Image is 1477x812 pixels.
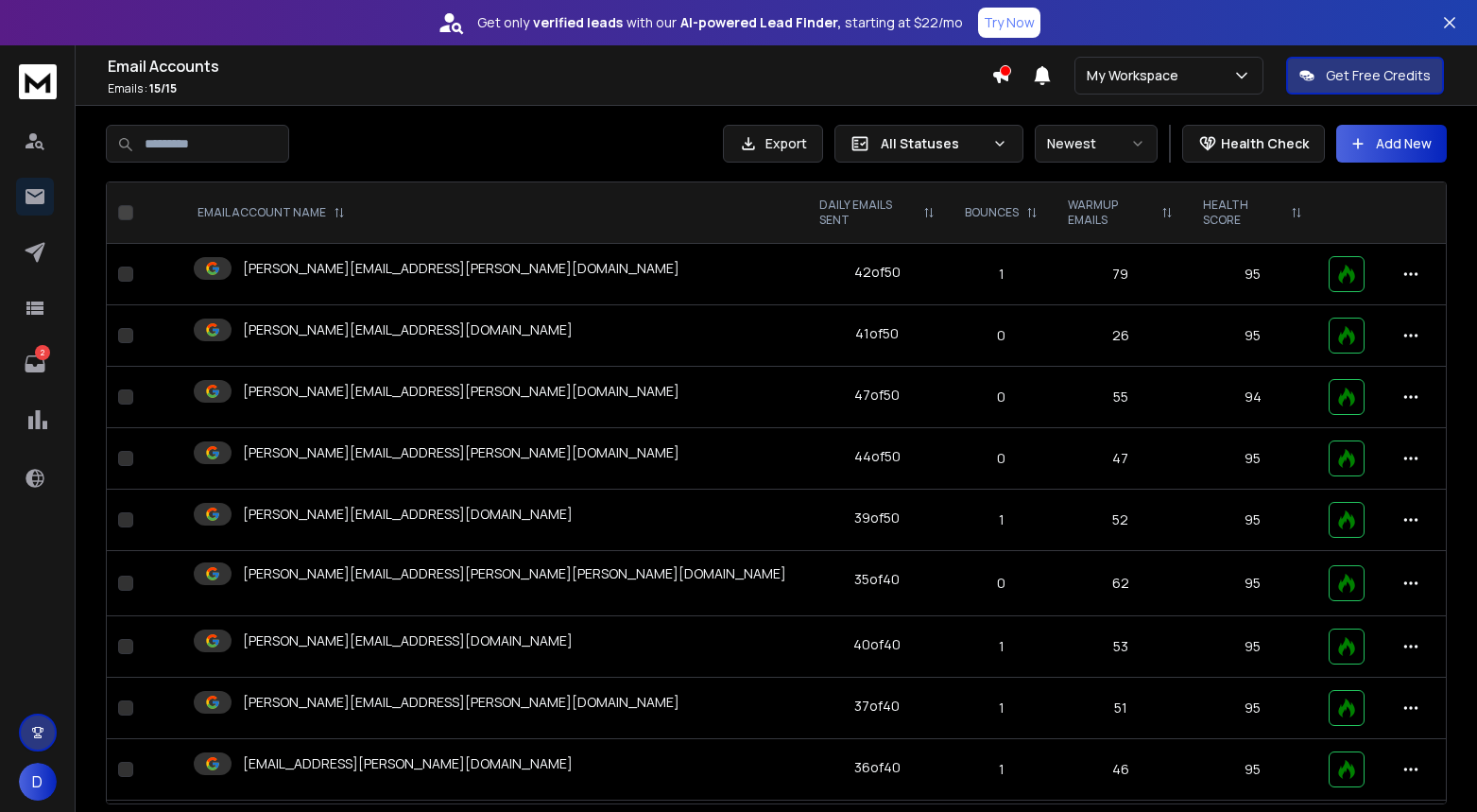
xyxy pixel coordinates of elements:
[819,198,916,228] p: DAILY EMAILS SENT
[198,205,345,220] div: EMAIL ACCOUNT NAME
[978,8,1040,38] button: Try Now
[961,574,1041,593] p: 0
[19,763,57,801] button: D
[1221,134,1309,153] p: Health Check
[1326,66,1431,85] p: Get Free Credits
[961,449,1041,468] p: 0
[108,55,991,78] h1: Email Accounts
[1188,428,1317,490] td: 95
[965,205,1019,220] p: BOUNCES
[723,125,823,163] button: Export
[1182,125,1325,163] button: Health Check
[243,259,679,278] p: [PERSON_NAME][EMAIL_ADDRESS][PERSON_NAME][DOMAIN_NAME]
[243,443,679,462] p: [PERSON_NAME][EMAIL_ADDRESS][PERSON_NAME][DOMAIN_NAME]
[1053,428,1188,490] td: 47
[961,637,1041,656] p: 1
[961,326,1041,345] p: 0
[854,697,900,716] div: 37 of 40
[1188,305,1317,367] td: 95
[1188,739,1317,801] td: 95
[1087,66,1186,85] p: My Workspace
[961,510,1041,529] p: 1
[1035,125,1158,163] button: Newest
[1188,490,1317,551] td: 95
[1053,305,1188,367] td: 26
[854,509,900,527] div: 39 of 50
[1188,616,1317,678] td: 95
[1203,198,1283,228] p: HEALTH SCORE
[1053,244,1188,305] td: 79
[35,345,50,360] p: 2
[1053,551,1188,616] td: 62
[1188,551,1317,616] td: 95
[961,699,1041,717] p: 1
[243,382,679,401] p: [PERSON_NAME][EMAIL_ADDRESS][PERSON_NAME][DOMAIN_NAME]
[243,754,573,773] p: [EMAIL_ADDRESS][PERSON_NAME][DOMAIN_NAME]
[854,570,900,589] div: 35 of 40
[881,134,985,153] p: All Statuses
[1336,125,1447,163] button: Add New
[243,320,573,339] p: [PERSON_NAME][EMAIL_ADDRESS][DOMAIN_NAME]
[1188,244,1317,305] td: 95
[961,388,1041,406] p: 0
[854,447,901,466] div: 44 of 50
[16,345,54,383] a: 2
[680,13,841,32] strong: AI-powered Lead Finder,
[1286,57,1444,95] button: Get Free Credits
[961,760,1041,779] p: 1
[1053,739,1188,801] td: 46
[1188,367,1317,428] td: 94
[149,80,177,96] span: 15 / 15
[533,13,623,32] strong: verified leads
[853,635,901,654] div: 40 of 40
[855,324,899,343] div: 41 of 50
[19,64,57,99] img: logo
[243,693,679,712] p: [PERSON_NAME][EMAIL_ADDRESS][PERSON_NAME][DOMAIN_NAME]
[854,386,900,405] div: 47 of 50
[854,758,901,777] div: 36 of 40
[1053,678,1188,739] td: 51
[1188,678,1317,739] td: 95
[984,13,1035,32] p: Try Now
[1053,616,1188,678] td: 53
[243,564,786,583] p: [PERSON_NAME][EMAIL_ADDRESS][PERSON_NAME][PERSON_NAME][DOMAIN_NAME]
[1053,490,1188,551] td: 52
[477,13,963,32] p: Get only with our starting at $22/mo
[243,505,573,524] p: [PERSON_NAME][EMAIL_ADDRESS][DOMAIN_NAME]
[108,81,991,96] p: Emails :
[1068,198,1154,228] p: WARMUP EMAILS
[243,631,573,650] p: [PERSON_NAME][EMAIL_ADDRESS][DOMAIN_NAME]
[961,265,1041,284] p: 1
[854,263,901,282] div: 42 of 50
[1053,367,1188,428] td: 55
